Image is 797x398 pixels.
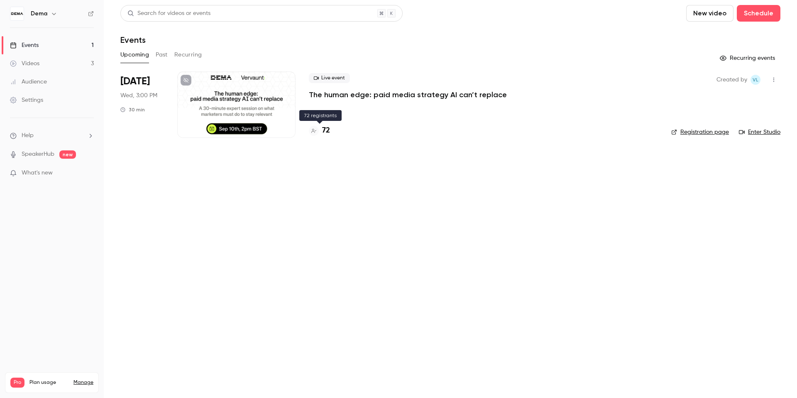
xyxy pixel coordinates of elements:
[10,59,39,68] div: Videos
[751,75,760,85] span: Ville Leikas
[309,73,350,83] span: Live event
[10,78,47,86] div: Audience
[120,75,150,88] span: [DATE]
[739,128,780,136] a: Enter Studio
[686,5,733,22] button: New video
[10,131,94,140] li: help-dropdown-opener
[309,90,507,100] a: The human edge: paid media strategy AI can’t replace
[671,128,729,136] a: Registration page
[753,75,758,85] span: VL
[10,378,24,388] span: Pro
[31,10,47,18] h6: Dema
[156,48,168,61] button: Past
[59,150,76,159] span: new
[29,379,68,386] span: Plan usage
[120,48,149,61] button: Upcoming
[120,71,164,138] div: Sep 10 Wed, 2:00 PM (Europe/London)
[22,131,34,140] span: Help
[22,150,54,159] a: SpeakerHub
[716,75,747,85] span: Created by
[127,9,210,18] div: Search for videos or events
[73,379,93,386] a: Manage
[716,52,780,65] button: Recurring events
[322,125,330,136] h4: 72
[84,170,94,177] iframe: Noticeable Trigger
[309,125,330,136] a: 72
[10,96,43,104] div: Settings
[737,5,780,22] button: Schedule
[120,91,157,100] span: Wed, 3:00 PM
[120,35,146,45] h1: Events
[10,7,24,20] img: Dema
[10,41,39,49] div: Events
[174,48,202,61] button: Recurring
[120,106,145,113] div: 30 min
[22,169,53,177] span: What's new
